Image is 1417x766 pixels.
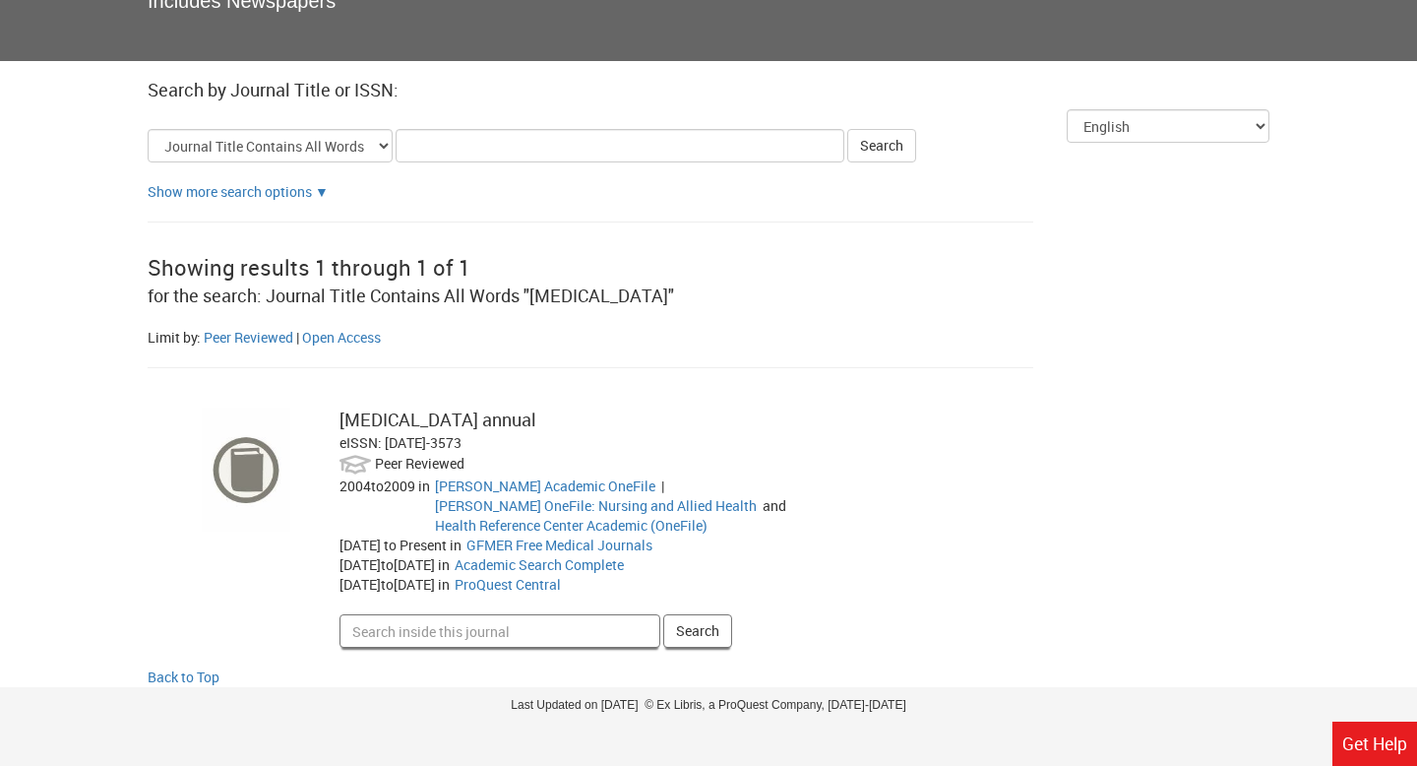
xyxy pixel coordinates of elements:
[381,575,394,594] span: to
[148,328,201,347] span: Limit by:
[148,81,1269,100] h2: Search by Journal Title or ISSN:
[435,516,708,535] a: Go to Health Reference Center Academic (OneFile)
[435,496,757,515] a: Go to Gale OneFile: Nursing and Allied Health
[381,555,394,574] span: to
[384,536,447,554] span: to Present
[204,328,293,347] a: Filter by peer reviewed
[202,408,290,532] img: cover image for: Hepatitis B annual
[658,477,667,495] span: |
[450,536,462,554] span: in
[455,575,561,594] a: Go to ProQuest Central
[339,408,982,433] div: [MEDICAL_DATA] annual
[371,477,384,495] span: to
[435,477,655,495] a: Go to Gale Academic OneFile
[418,477,430,495] span: in
[296,328,299,347] span: |
[148,284,674,307] span: for the search: Journal Title Contains All Words "[MEDICAL_DATA]"
[466,536,652,554] a: Go to GFMER Free Medical Journals
[438,555,450,574] span: in
[339,575,455,595] div: [DATE] [DATE]
[148,182,312,201] a: Show more search options
[339,453,372,477] img: Peer Reviewed:
[438,575,450,594] span: in
[339,477,435,536] div: 2004 2009
[339,433,982,453] div: eISSN: [DATE]-3573
[375,454,464,473] span: Peer Reviewed
[455,555,624,574] a: Go to Academic Search Complete
[760,496,789,515] span: and
[148,253,470,282] span: Showing results 1 through 1 of 1
[1332,722,1417,766] a: Get Help
[339,536,466,555] div: [DATE]
[302,328,381,347] a: Filter by peer open access
[663,614,732,648] button: Search
[315,182,329,201] a: Show more search options
[847,129,916,162] button: Search
[339,614,660,648] input: Search inside this journal
[148,668,1269,687] a: Back to Top
[339,555,455,575] div: [DATE] [DATE]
